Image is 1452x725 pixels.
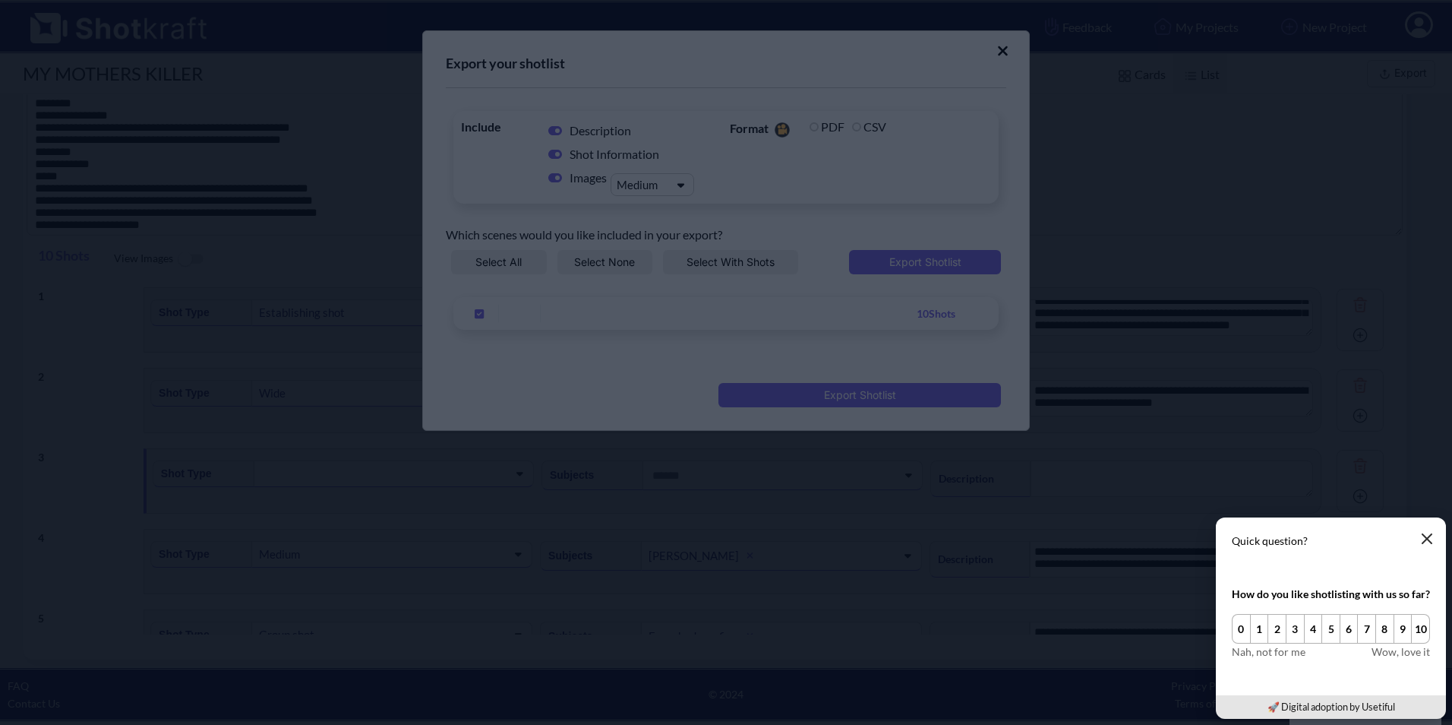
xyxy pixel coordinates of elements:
span: Nah, not for me [1232,644,1305,660]
button: 4 [1304,614,1323,644]
p: Quick question? [1232,533,1430,549]
button: 10 [1411,614,1430,644]
div: Online [11,13,140,24]
button: 8 [1375,614,1394,644]
button: 7 [1357,614,1376,644]
button: 9 [1394,614,1413,644]
a: 🚀 Digital adoption by Usetiful [1267,701,1395,713]
span: Wow, love it [1372,644,1430,660]
button: 1 [1250,614,1269,644]
button: 3 [1286,614,1305,644]
button: 5 [1321,614,1340,644]
div: How do you like shotlisting with us so far? [1232,586,1430,602]
button: 0 [1232,614,1251,644]
button: 2 [1267,614,1286,644]
button: 6 [1340,614,1359,644]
